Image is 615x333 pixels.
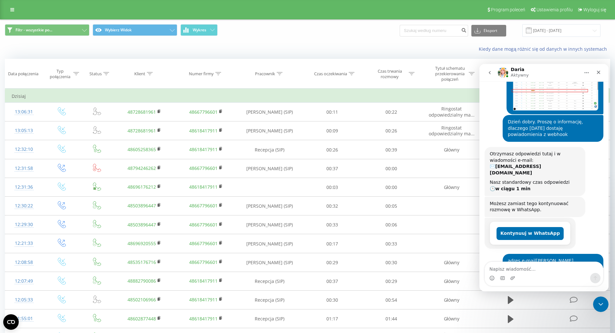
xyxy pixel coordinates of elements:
[326,147,338,153] font: 00:26
[128,240,156,246] a: 48696920555
[23,51,124,78] div: Dzień dobry. Proszę o informację, dlaczego [DATE] dostaję powiadomienia z webhook
[128,203,156,209] a: 48503896447
[128,165,156,171] a: 48794246262
[326,259,338,265] font: 00:29
[15,203,33,209] font: 12:30:22
[10,100,62,111] b: [EMAIL_ADDRESS][DOMAIN_NAME]
[246,109,293,115] font: [PERSON_NAME] (SIP)
[326,184,338,190] font: 00:03
[400,25,468,36] input: Szukaj według numeru
[189,278,218,284] a: 48618417911
[189,109,218,115] a: 48667796601
[189,316,218,322] a: 48618417911
[326,203,338,209] font: 00:32
[326,297,338,303] font: 00:30
[385,297,397,303] font: 00:54
[189,146,218,152] a: 48618417911
[255,297,284,303] font: Recepcja (SIP)
[28,194,108,206] a: [PERSON_NAME][EMAIL_ADDRESS][DOMAIN_NAME]
[189,128,218,134] a: 48618417911
[134,71,145,77] font: Klient
[385,241,397,247] font: 00:33
[16,122,51,127] b: w ciągu 1 min
[128,128,156,134] a: 48728681961
[255,278,284,284] font: Recepcja (SIP)
[385,222,397,228] font: 00:06
[593,297,609,312] iframe: Czat na żywo w interkomie
[189,71,214,77] font: Numer firmy
[5,83,106,132] div: Otrzymasz odpowiedzi tutaj i w wiadomości e-mail:✉️[EMAIL_ADDRESS][DOMAIN_NAME]Nasz standardowy c...
[15,146,33,152] font: 12:32:10
[5,190,124,215] div: Michal mówi…
[8,71,38,77] font: Data połączenia
[5,133,106,153] div: Możesz zamiast tego kontynuować rozmowę w WhatsApp.
[326,128,338,134] font: 00:09
[444,147,459,153] font: Główny
[444,297,459,303] font: Główny
[15,27,52,33] font: Filtr - wszystkie po...
[189,203,218,209] a: 48667796601
[5,51,124,83] div: Michal mówi…
[12,93,26,99] font: Dzisiaj
[23,190,124,210] div: adres e-mail[PERSON_NAME][EMAIL_ADDRESS][DOMAIN_NAME]
[128,222,156,228] a: 48503896447
[15,221,33,227] font: 12:29:30
[385,259,397,265] font: 00:30
[128,278,156,284] a: 48882790086
[28,194,119,206] div: adres e-mail
[128,184,156,190] a: 48696176212
[128,259,156,265] a: 48535176716
[385,165,397,172] font: 00:00
[255,316,284,322] font: Recepcja (SIP)
[326,109,338,115] font: 00:11
[246,241,293,247] font: [PERSON_NAME] (SIP)
[471,25,506,36] button: Eksport
[246,259,293,265] font: [PERSON_NAME] (SIP)
[15,165,33,171] font: 12:31:58
[444,184,459,190] font: Główny
[385,128,397,134] font: 00:26
[15,315,33,321] font: 11:55:01
[479,46,610,52] a: Kiedy dane mogą różnić się od danych w innych systemach
[128,297,156,303] a: 48502106966
[491,7,525,12] font: Program poleceń
[189,240,218,246] a: 48667796601
[10,212,15,217] button: Selektor emotek
[429,125,475,137] font: Ringostat odpowiedzialny ma...
[189,297,218,303] a: 48618417911
[15,278,33,284] font: 12:07:49
[479,46,607,52] font: Kiedy dane mogą różnić się od danych w innych systemach
[189,184,218,190] a: 48618417911
[20,212,26,217] button: Selektor plików GIF
[255,71,275,77] font: Pracownik
[5,24,89,36] button: Filtr - wszystkie po...
[5,154,124,190] div: Fin mówi…
[189,259,218,265] a: 48667796601
[28,55,119,74] div: Dzień dobry. Proszę o informację, dlaczego [DATE] dostaję powiadomienia z webhook
[10,115,101,128] div: Nasz standardowy czas odpowiedzi 🕒
[111,209,121,219] button: Wyślij wiadomość…
[15,297,33,303] font: 12:05:33
[385,184,397,190] font: 00:00
[326,316,338,322] font: 01:17
[128,146,156,152] a: 48605258365
[17,163,84,176] button: Kontynuuj w WhatsApp
[484,28,497,33] font: Eksport
[10,137,101,149] div: Możesz zamiast tego kontynuować rozmowę w WhatsApp.
[15,109,33,115] font: 13:06:31
[128,316,156,322] a: 48602877448
[385,278,397,284] font: 00:29
[444,259,459,265] font: Główny
[385,316,397,322] font: 01:44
